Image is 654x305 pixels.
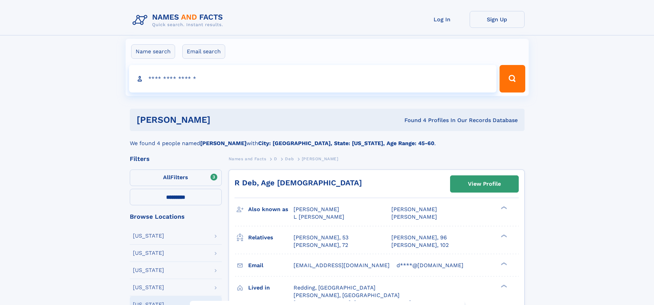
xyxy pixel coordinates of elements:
[499,206,507,210] div: ❯
[248,260,294,271] h3: Email
[499,261,507,266] div: ❯
[133,233,164,239] div: [US_STATE]
[391,234,447,241] a: [PERSON_NAME], 96
[499,233,507,238] div: ❯
[131,44,175,59] label: Name search
[229,154,266,163] a: Names and Facts
[130,214,222,220] div: Browse Locations
[248,232,294,243] h3: Relatives
[294,234,348,241] a: [PERSON_NAME], 53
[294,206,339,213] span: [PERSON_NAME]
[200,140,246,146] b: [PERSON_NAME]
[248,282,294,294] h3: Lived in
[285,156,294,161] span: Deb
[130,131,525,148] div: We found 4 people named with .
[294,214,344,220] span: L [PERSON_NAME]
[450,176,518,192] a: View Profile
[130,170,222,186] label: Filters
[391,214,437,220] span: [PERSON_NAME]
[470,11,525,28] a: Sign Up
[137,116,308,124] h1: [PERSON_NAME]
[133,268,164,273] div: [US_STATE]
[294,292,400,298] span: [PERSON_NAME], [GEOGRAPHIC_DATA]
[302,156,339,161] span: [PERSON_NAME]
[294,262,390,269] span: [EMAIL_ADDRESS][DOMAIN_NAME]
[133,250,164,256] div: [US_STATE]
[285,154,294,163] a: Deb
[163,174,170,181] span: All
[274,154,277,163] a: D
[182,44,225,59] label: Email search
[274,156,277,161] span: D
[294,241,348,249] a: [PERSON_NAME], 72
[500,65,525,92] button: Search Button
[415,11,470,28] a: Log In
[258,140,434,146] b: City: [GEOGRAPHIC_DATA], State: [US_STATE], Age Range: 45-60
[130,11,229,30] img: Logo Names and Facts
[129,65,497,92] input: search input
[234,178,362,187] a: R Deb, Age [DEMOGRAPHIC_DATA]
[468,176,501,192] div: View Profile
[130,156,222,162] div: Filters
[248,204,294,215] h3: Also known as
[307,117,518,124] div: Found 4 Profiles In Our Records Database
[391,241,449,249] a: [PERSON_NAME], 102
[499,284,507,288] div: ❯
[133,285,164,290] div: [US_STATE]
[391,206,437,213] span: [PERSON_NAME]
[294,284,376,291] span: Redding, [GEOGRAPHIC_DATA]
